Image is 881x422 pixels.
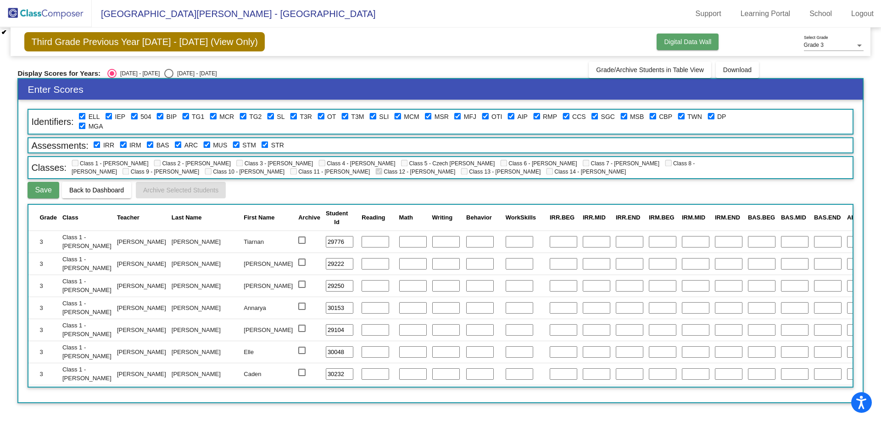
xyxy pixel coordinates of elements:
[241,231,296,253] td: Tiarnan
[28,341,60,363] td: 3
[192,112,204,122] label: Tier 1 Gifted
[115,112,126,122] label: Individualized Education Plan
[184,141,198,150] label: Acadience Reading Composite (DIBELS)
[28,253,60,275] td: 3
[290,169,370,175] span: Class 11 - [PERSON_NAME]
[362,213,393,222] div: Reading
[351,112,364,122] label: Tier 3 Gifted Math
[814,214,841,221] span: BAS.END
[241,363,296,385] td: Caden
[241,319,296,341] td: [PERSON_NAME]
[114,341,169,363] td: [PERSON_NAME]
[169,231,241,253] td: [PERSON_NAME]
[300,112,312,122] label: Tier 3 Gifted Reading
[546,169,626,175] span: Class 14 - [PERSON_NAME]
[117,213,139,222] div: Teacher
[236,160,313,167] span: Class 3 - [PERSON_NAME]
[506,213,544,222] div: WorkSkills
[117,213,166,222] div: Teacher
[114,275,169,297] td: [PERSON_NAME]
[241,297,296,319] td: Annarya
[375,169,455,175] span: Class 12 - [PERSON_NAME]
[716,62,759,78] button: Download
[506,213,536,222] div: WorkSkills
[596,66,704,73] span: Grade/Archive Students in Table View
[242,141,256,150] label: OST Math
[241,275,296,297] td: [PERSON_NAME]
[241,341,296,363] td: Elle
[28,205,60,231] th: Grade
[28,139,91,152] span: Assessments:
[802,6,839,21] a: School
[432,213,453,222] div: Writing
[649,214,675,221] span: IRM.BEG
[844,6,881,21] a: Logout
[35,186,51,194] span: Save
[847,214,875,221] span: ARC.BEG
[169,385,241,407] td: [PERSON_NAME]
[169,253,241,275] td: [PERSON_NAME]
[657,34,719,50] button: Digital Data Wall
[143,186,218,194] span: Archive Selected Students
[28,182,59,198] button: Save
[500,160,577,167] span: Class 6 - [PERSON_NAME]
[464,112,476,122] label: MTSS Fundations/Just Words
[169,319,241,341] td: [PERSON_NAME]
[169,363,241,385] td: [PERSON_NAME]
[466,213,500,222] div: Behavior
[723,66,752,73] span: Download
[114,253,169,275] td: [PERSON_NAME]
[173,69,217,78] div: [DATE] - [DATE]
[318,160,395,167] span: Class 4 - [PERSON_NAME]
[140,112,151,122] label: 504 Plan
[28,385,60,407] td: 3
[616,214,640,221] span: IRR.END
[601,112,615,122] label: Small Group Counseling w/school counselor
[550,214,574,221] span: IRR.BEG
[60,253,114,275] td: Class 1 - [PERSON_NAME]
[630,112,644,122] label: MTSS SEL/Behavior Support
[271,141,284,150] label: OST Reading
[69,186,124,194] span: Back to Dashboard
[804,42,824,48] span: Grade 3
[60,341,114,363] td: Class 1 - [PERSON_NAME]
[123,169,199,175] span: Class 9 - [PERSON_NAME]
[62,182,131,198] button: Back to Dashboard
[326,209,356,227] div: Student Id
[89,112,100,122] label: English Language Learner
[60,363,114,385] td: Class 1 - [PERSON_NAME]
[688,6,729,21] a: Support
[733,6,798,21] a: Learning Portal
[117,69,160,78] div: [DATE] - [DATE]
[169,297,241,319] td: [PERSON_NAME]
[172,213,202,222] div: Last Name
[154,160,230,167] span: Class 2 - [PERSON_NAME]
[114,363,169,385] td: [PERSON_NAME]
[62,213,78,222] div: Class
[107,69,217,78] mat-radio-group: Select an option
[717,112,726,122] label: Deceased Parent
[781,214,806,221] span: BAS.MID
[244,213,293,222] div: First Name
[401,160,495,167] span: Class 5 - Czech [PERSON_NAME]
[659,112,672,122] label: Classroom Behavior Plan
[517,112,528,122] label: Attendance Intervention Plan
[572,112,586,122] label: Clinical Counseling Services
[24,32,265,51] span: Third Grade Previous Year [DATE] - [DATE] (View Only)
[461,169,541,175] span: Class 13 - [PERSON_NAME]
[129,141,141,150] label: iReady Math
[103,141,114,150] label: iReady Reading
[60,231,114,253] td: Class 1 - [PERSON_NAME]
[277,112,284,122] label: Speech Language Only IEP
[399,213,427,222] div: Math
[583,160,659,167] span: Class 7 - [PERSON_NAME]
[169,341,241,363] td: [PERSON_NAME]
[362,213,385,222] div: Reading
[92,6,376,21] span: [GEOGRAPHIC_DATA][PERSON_NAME] - [GEOGRAPHIC_DATA]
[435,112,449,122] label: MTSS Supplemental Reading
[205,169,284,175] span: Class 10 - [PERSON_NAME]
[114,385,169,407] td: [PERSON_NAME]
[28,231,60,253] td: 3
[18,79,862,100] h3: Enter Scores
[664,38,711,45] span: Digital Data Wall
